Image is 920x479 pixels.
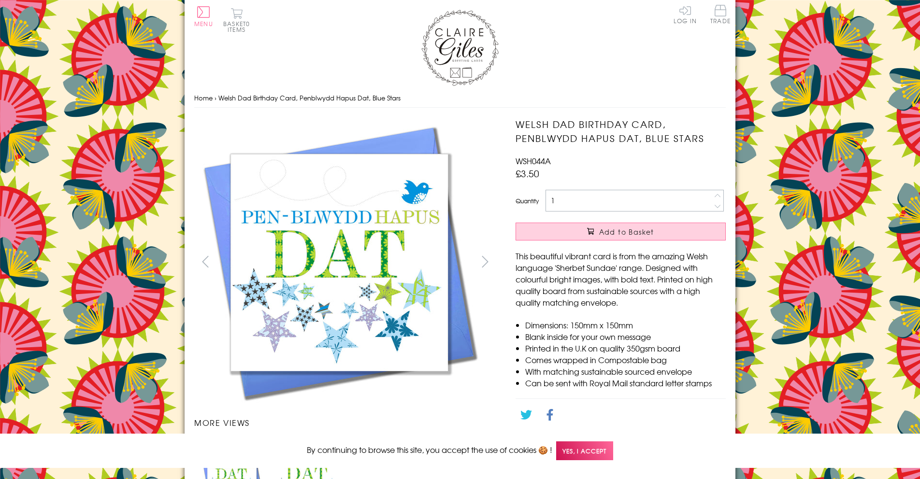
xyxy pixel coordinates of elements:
[194,117,484,407] img: Welsh Dad Birthday Card, Penblwydd Hapus Dat, Blue Stars
[516,155,551,167] span: WSH044A
[421,10,499,86] img: Claire Giles Greetings Cards
[556,441,613,460] span: Yes, I accept
[194,251,216,272] button: prev
[525,366,726,377] li: With matching sustainable sourced envelope
[194,417,496,428] h3: More views
[525,354,726,366] li: Comes wrapped in Compostable bag
[516,197,539,205] label: Quantity
[223,8,250,32] button: Basket0 items
[516,250,726,308] p: This beautiful vibrant card is from the amazing Welsh language 'Sherbet Sundae' range. Designed w...
[218,93,401,102] span: Welsh Dad Birthday Card, Penblwydd Hapus Dat, Blue Stars
[194,88,726,108] nav: breadcrumbs
[194,93,213,102] a: Home
[525,377,726,389] li: Can be sent with Royal Mail standard letter stamps
[215,93,216,102] span: ›
[525,331,726,342] li: Blank inside for your own message
[516,167,539,180] span: £3.50
[474,251,496,272] button: next
[599,227,654,237] span: Add to Basket
[228,19,250,34] span: 0 items
[516,117,726,145] h1: Welsh Dad Birthday Card, Penblwydd Hapus Dat, Blue Stars
[525,342,726,354] li: Printed in the U.K on quality 350gsm board
[516,223,726,240] button: Add to Basket
[710,5,731,24] span: Trade
[525,319,726,331] li: Dimensions: 150mm x 150mm
[194,19,213,28] span: Menu
[674,5,697,24] a: Log In
[710,5,731,26] a: Trade
[194,6,213,27] button: Menu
